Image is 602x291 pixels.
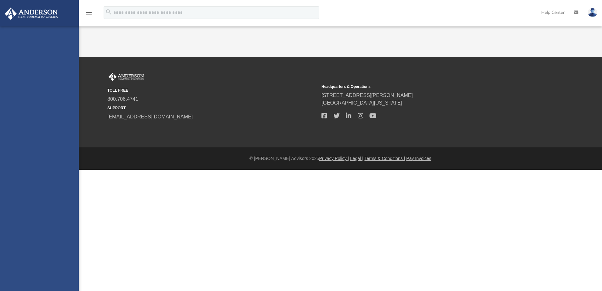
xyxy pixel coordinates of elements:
a: Terms & Conditions | [365,156,405,161]
a: [EMAIL_ADDRESS][DOMAIN_NAME] [107,114,193,119]
small: TOLL FREE [107,88,317,93]
i: menu [85,9,93,16]
img: User Pic [588,8,597,17]
a: Privacy Policy | [319,156,349,161]
small: SUPPORT [107,105,317,111]
a: Legal | [350,156,363,161]
a: menu [85,12,93,16]
img: Anderson Advisors Platinum Portal [107,73,145,81]
img: Anderson Advisors Platinum Portal [3,8,60,20]
div: © [PERSON_NAME] Advisors 2025 [79,155,602,162]
small: Headquarters & Operations [321,84,531,89]
a: Pay Invoices [406,156,431,161]
a: [STREET_ADDRESS][PERSON_NAME] [321,93,413,98]
a: 800.706.4741 [107,96,138,102]
i: search [105,9,112,15]
a: [GEOGRAPHIC_DATA][US_STATE] [321,100,402,106]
